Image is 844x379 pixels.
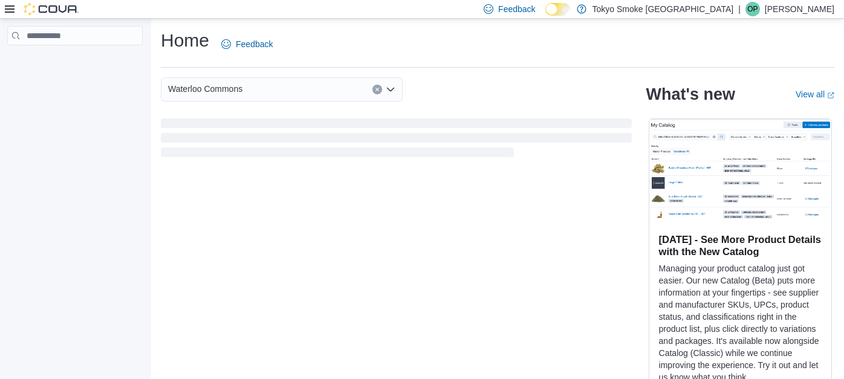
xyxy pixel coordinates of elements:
a: Feedback [216,32,278,56]
input: Dark Mode [545,3,571,16]
p: [PERSON_NAME] [765,2,834,16]
nav: Complex example [7,48,143,77]
span: Feedback [498,3,535,15]
span: Loading [161,121,632,160]
svg: External link [827,92,834,99]
span: OP [747,2,758,16]
h1: Home [161,28,209,53]
p: Tokyo Smoke [GEOGRAPHIC_DATA] [592,2,734,16]
div: Owen Pfaff [745,2,760,16]
img: Cova [24,3,79,15]
h3: [DATE] - See More Product Details with the New Catalog [659,233,822,258]
p: | [738,2,741,16]
button: Open list of options [386,85,395,94]
a: View allExternal link [796,89,834,99]
button: Clear input [372,85,382,94]
span: Waterloo Commons [168,82,242,96]
span: Feedback [236,38,273,50]
h2: What's new [646,85,735,104]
